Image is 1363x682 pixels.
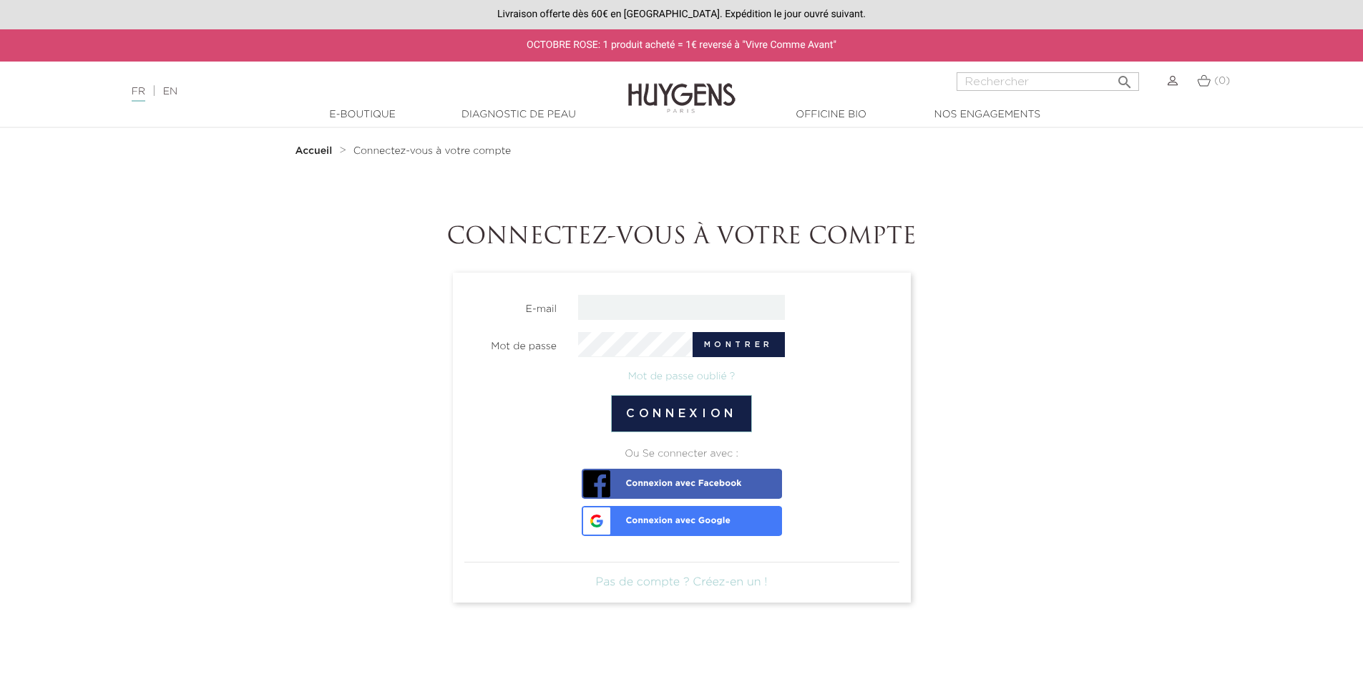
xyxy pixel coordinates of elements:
a: Connectez-vous à votre compte [353,145,512,157]
strong: Accueil [295,146,333,156]
a: Connexion avec Facebook [582,469,782,499]
label: Mot de passe [454,332,568,354]
a: Connexion avec Google [582,506,782,536]
span: Connectez-vous à votre compte [353,146,512,156]
i:  [1116,69,1133,87]
a: FR [132,87,145,102]
a: Pas de compte ? Créez-en un ! [596,577,768,588]
button: Montrer [693,332,785,357]
a: Mot de passe oublié ? [628,371,736,381]
span: Connexion avec Facebook [585,469,742,489]
button: Connexion [611,395,752,432]
a: Diagnostic de peau [447,107,590,122]
img: Huygens [628,60,736,115]
a: EN [163,87,177,97]
div: Ou Se connecter avec : [464,447,899,462]
input: Rechercher [957,72,1139,91]
label: E-mail [454,295,568,317]
a: Nos engagements [916,107,1059,122]
span: (0) [1214,76,1230,86]
span: Connexion avec Google [585,506,731,526]
div: | [124,83,557,100]
a: Officine Bio [760,107,903,122]
a: E-Boutique [291,107,434,122]
button:  [1112,68,1138,87]
a: Accueil [295,145,336,157]
h1: Connectez-vous à votre compte [285,224,1079,251]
